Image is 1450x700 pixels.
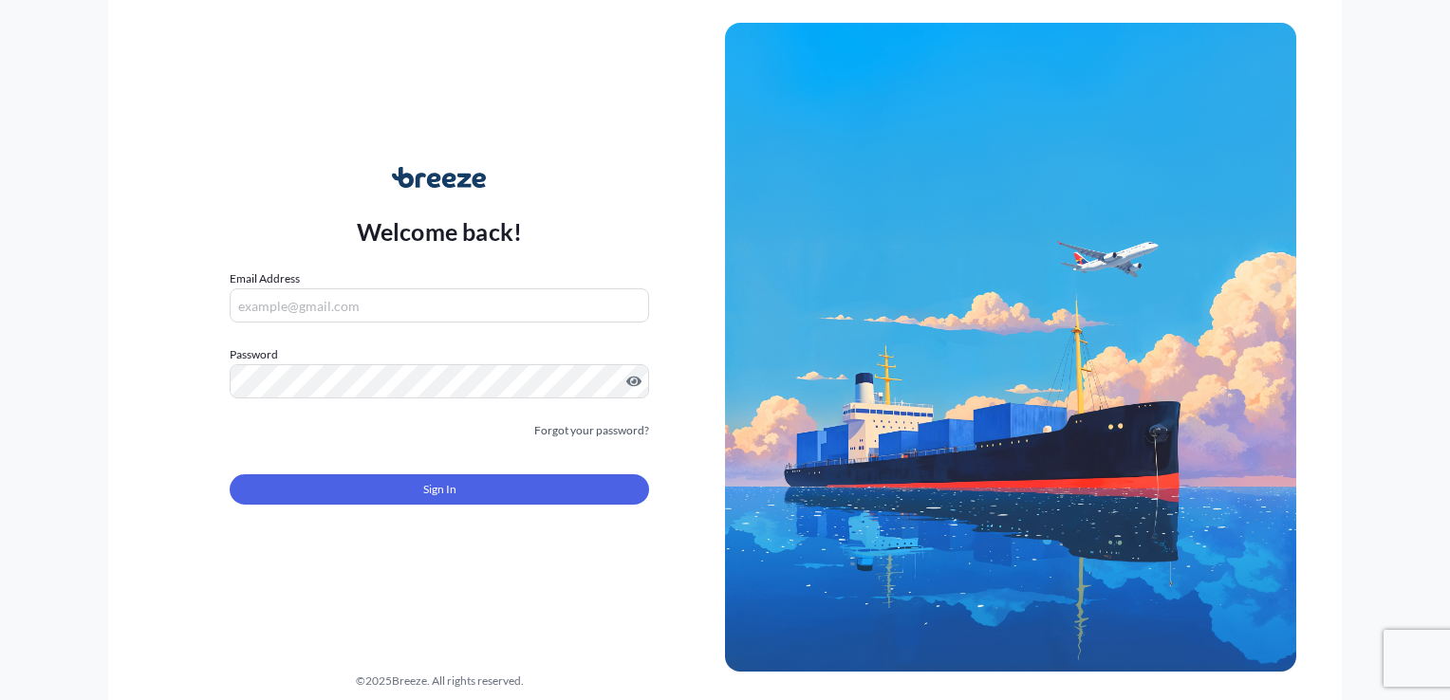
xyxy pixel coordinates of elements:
a: Forgot your password? [534,421,649,440]
label: Email Address [230,269,300,288]
input: example@gmail.com [230,288,649,322]
span: Sign In [423,480,456,499]
img: Ship illustration [725,23,1296,672]
label: Password [230,345,649,364]
button: Sign In [230,474,649,505]
div: © 2025 Breeze. All rights reserved. [154,672,725,691]
p: Welcome back! [357,216,523,247]
button: Show password [626,374,641,389]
